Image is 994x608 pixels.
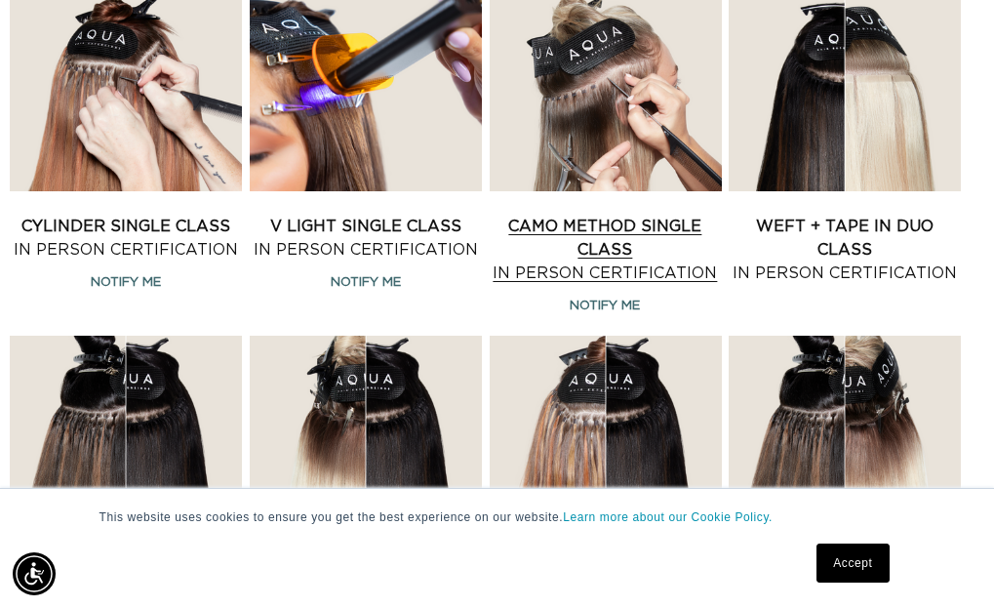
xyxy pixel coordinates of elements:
[13,552,56,595] div: Accessibility Menu
[563,510,773,524] a: Learn more about our Cookie Policy.
[99,508,895,526] p: This website uses cookies to ensure you get the best experience on our website.
[250,215,482,262] a: V Light Single Class In Person Certification
[490,215,722,285] a: CAMO Method Single Class In Person Certification
[816,544,889,583] a: Accept
[10,215,242,262] a: Cylinder Single Class In Person Certification
[729,215,961,285] a: Weft + Tape in Duo Class In Person Certification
